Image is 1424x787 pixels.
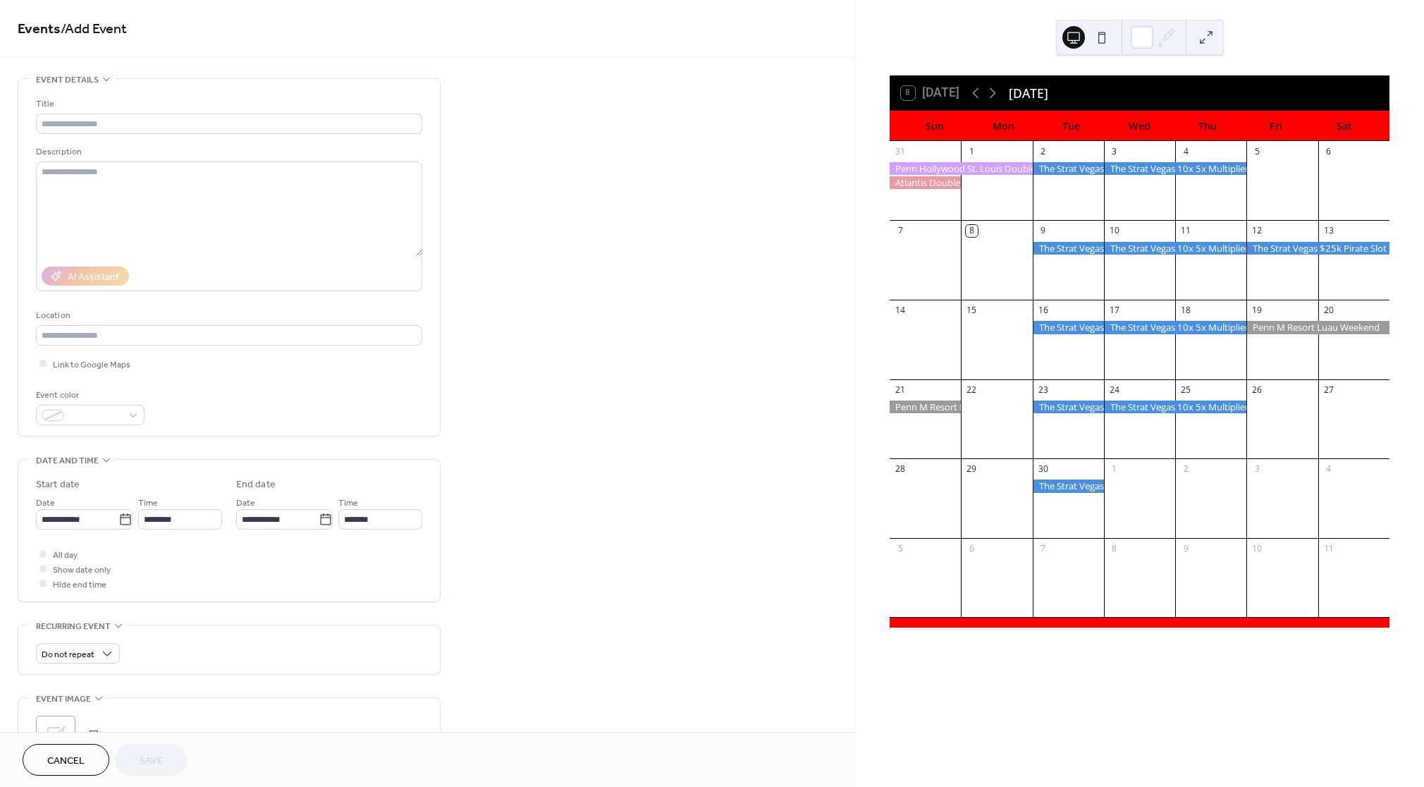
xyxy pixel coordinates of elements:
div: 6 [1322,145,1334,157]
div: 22 [966,384,978,396]
div: 2 [1180,463,1192,475]
div: Title [36,97,419,111]
div: 11 [1180,225,1192,237]
a: Events [18,16,61,43]
div: Mon [969,111,1038,140]
div: 24 [1108,384,1120,396]
div: 6 [966,542,978,554]
div: 15 [966,305,978,317]
div: 19 [1251,305,1263,317]
div: 13 [1322,225,1334,237]
div: 9 [1180,542,1192,554]
div: 25 [1180,384,1192,396]
span: Show date only [53,563,111,578]
div: Wed [1105,111,1174,140]
div: 2 [1037,145,1049,157]
div: The Strat Vegas 10x 5x Multiplier [1104,242,1247,255]
button: Cancel [23,744,109,776]
div: 3 [1251,463,1263,475]
div: The Strat Vegas 10x 5x Multiplier [1104,162,1247,175]
div: 5 [1251,145,1263,157]
span: Event details [36,73,99,87]
div: ; [36,716,75,755]
div: The Strat Vegas Blackjack Weekly Tournament [1033,401,1104,413]
div: Tue [1037,111,1105,140]
div: Start date [36,477,80,492]
div: 1 [1108,463,1120,475]
div: 7 [895,225,907,237]
div: 18 [1180,305,1192,317]
div: Penn M Resort Luau Weekend [1246,321,1389,334]
div: 21 [895,384,907,396]
span: Link to Google Maps [53,358,130,372]
div: The Strat Vegas 10x 5x Multiplier [1104,321,1247,334]
div: 5 [895,542,907,554]
div: The Strat Vegas Blackjack Weekly Tournament [1033,480,1104,492]
div: 3 [1108,145,1120,157]
span: Time [138,496,158,511]
div: 9 [1037,225,1049,237]
div: Sat [1310,111,1378,140]
span: Event image [36,692,91,707]
div: 16 [1037,305,1049,317]
div: Penn Hollywood St. Louis Double Feature Weekend [890,162,1033,175]
div: 11 [1322,542,1334,554]
span: Hide end time [53,578,106,592]
div: 27 [1322,384,1334,396]
div: 7 [1037,542,1049,554]
div: 30 [1037,463,1049,475]
div: 20 [1322,305,1334,317]
div: Fri [1242,111,1311,140]
span: Recurring event [36,619,111,634]
div: 14 [895,305,907,317]
div: 17 [1108,305,1120,317]
div: The Strat Vegas $25k Pirate Slot Tournament [1246,242,1389,255]
div: 8 [1108,542,1120,554]
div: 23 [1037,384,1049,396]
div: Sun [901,111,969,140]
span: Date and time [36,453,99,468]
span: All day [53,548,78,563]
div: 29 [966,463,978,475]
div: 31 [895,145,907,157]
span: Date [36,496,55,511]
span: / Add Event [61,16,127,43]
div: 10 [1108,225,1120,237]
div: The Strat Vegas Blackjack Weekly Tournament [1033,321,1104,334]
div: Thu [1174,111,1242,140]
span: Do not repeat [42,647,94,663]
div: [DATE] [1009,84,1048,102]
div: 1 [966,145,978,157]
div: 28 [895,463,907,475]
div: 26 [1251,384,1263,396]
span: Cancel [47,754,85,769]
div: The Strat Vegas Blackjack Weekly Tournament [1033,162,1104,175]
div: The Strat Vegas 10x 5x Multiplier [1104,401,1247,413]
span: Date [236,496,255,511]
div: 8 [966,225,978,237]
div: Event color [36,388,142,403]
div: 12 [1251,225,1263,237]
div: 10 [1251,542,1263,554]
div: 4 [1322,463,1334,475]
div: Description [36,145,419,159]
div: End date [236,477,276,492]
div: Penn M Resort Luau Weekend [890,401,961,413]
div: 4 [1180,145,1192,157]
span: Time [338,496,358,511]
div: Atlantis Doubleheader Labor Day Weekend Tournaments [890,176,961,189]
div: The Strat Vegas Blackjack Weekly Tournament [1033,242,1104,255]
div: Location [36,308,419,323]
